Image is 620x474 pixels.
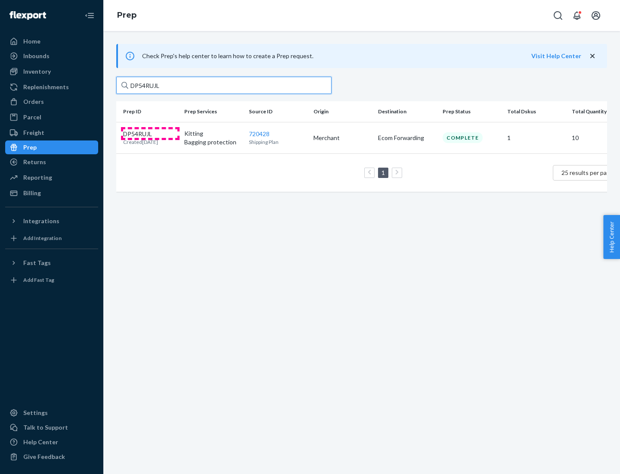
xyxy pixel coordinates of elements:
div: Orders [23,97,44,106]
th: Total Dskus [504,101,568,122]
button: Give Feedback [5,450,98,464]
th: Prep ID [116,101,181,122]
div: Billing [23,189,41,197]
a: Settings [5,406,98,420]
a: Prep [117,10,136,20]
a: Inbounds [5,49,98,63]
button: Open Search Box [549,7,567,24]
a: Add Fast Tag [5,273,98,287]
button: Close Navigation [81,7,98,24]
a: Inventory [5,65,98,78]
th: Source ID [245,101,310,122]
p: Created [DATE] [123,138,158,146]
div: Returns [23,158,46,166]
p: DP54RUJL [123,130,158,138]
button: Open account menu [587,7,604,24]
button: Fast Tags [5,256,98,270]
a: Help Center [5,435,98,449]
a: 720428 [249,130,270,137]
div: Home [23,37,40,46]
th: Prep Status [439,101,504,122]
button: Open notifications [568,7,586,24]
button: Integrations [5,214,98,228]
div: Inbounds [23,52,50,60]
div: Replenishments [23,83,69,91]
a: Talk to Support [5,421,98,434]
button: Help Center [603,215,620,259]
div: Prep [23,143,37,152]
a: Replenishments [5,80,98,94]
p: Merchant [313,134,371,142]
th: Destination [375,101,439,122]
a: Parcel [5,110,98,124]
div: Parcel [23,113,41,122]
img: Flexport logo [9,11,46,20]
div: Reporting [23,173,52,182]
span: 25 results per page [561,169,614,176]
div: Talk to Support [23,423,68,432]
p: Shipping Plan [249,138,307,146]
p: Bagging protection [184,138,242,147]
div: Freight [23,128,44,137]
a: Add Integration [5,231,98,245]
a: Page 1 is your current page [380,169,387,176]
p: Ecom Forwarding [378,134,436,142]
input: Search prep jobs [116,77,332,94]
ol: breadcrumbs [110,3,143,28]
a: Reporting [5,171,98,184]
div: Inventory [23,67,51,76]
div: Fast Tags [23,259,51,267]
div: Give Feedback [23,452,65,461]
a: Freight [5,126,98,140]
div: Help Center [23,438,58,446]
a: Returns [5,155,98,169]
a: Billing [5,186,98,200]
div: Add Integration [23,234,62,242]
th: Prep Services [181,101,245,122]
div: Complete [443,132,483,143]
p: Kitting [184,129,242,138]
div: Integrations [23,217,59,225]
a: Home [5,34,98,48]
div: Settings [23,409,48,417]
a: Prep [5,140,98,154]
button: Visit Help Center [531,52,581,60]
span: Check Prep's help center to learn how to create a Prep request. [142,52,313,59]
th: Origin [310,101,375,122]
a: Orders [5,95,98,109]
div: Add Fast Tag [23,276,54,284]
p: 1 [507,134,565,142]
button: close [588,52,597,61]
